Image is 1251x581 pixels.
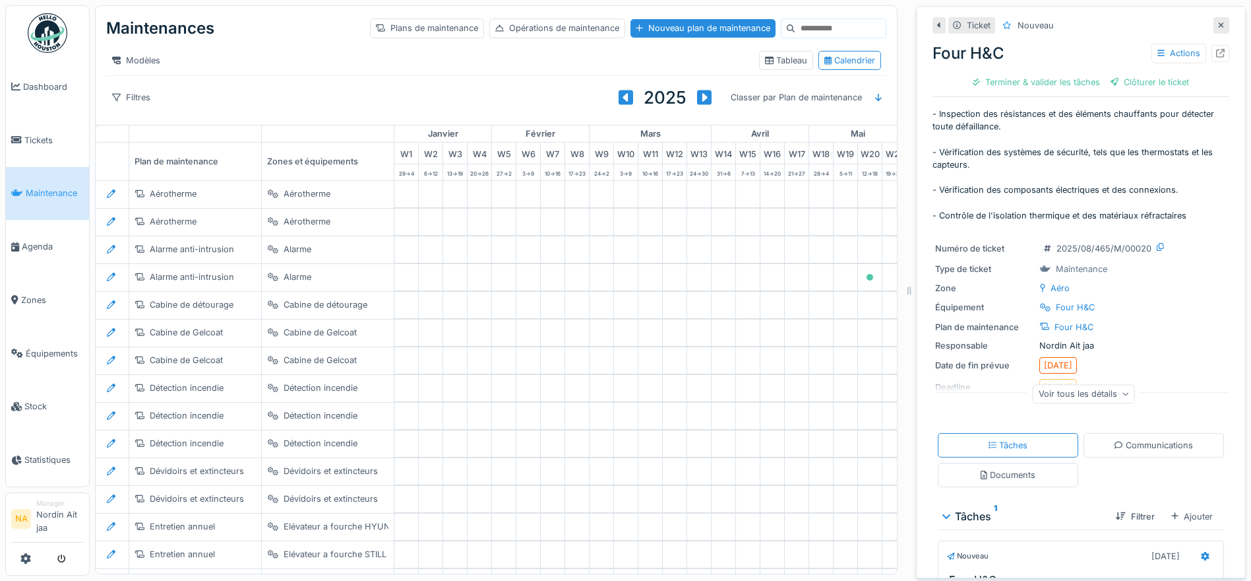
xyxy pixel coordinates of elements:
[150,465,244,477] div: Dévidoirs et extincteurs
[284,437,357,450] div: Détection incendie
[765,54,807,67] div: Tableau
[284,520,404,533] div: Elévateur a fourche HYUNDAI
[736,164,760,180] div: 7 -> 13
[129,143,261,180] div: Plan de maintenance
[106,11,214,46] div: Maintenances
[492,164,516,180] div: 27 -> 2
[150,409,224,422] div: Détection incendie
[967,19,991,32] div: Ticket
[644,87,687,108] h3: 2025
[150,493,244,505] div: Dévidoirs et extincteurs
[663,164,687,180] div: 17 -> 23
[150,271,234,283] div: Alarme anti-intrusion
[687,143,711,163] div: W 13
[150,437,224,450] div: Détection incendie
[150,243,234,256] div: Alarme anti-intrusion
[565,143,589,163] div: W 8
[590,164,613,180] div: 24 -> 2
[565,164,589,180] div: 17 -> 23
[712,125,809,143] div: avril
[24,454,84,466] span: Statistiques
[590,125,711,143] div: mars
[1114,439,1193,452] div: Communications
[785,143,809,163] div: W 17
[638,143,662,163] div: W 11
[21,294,84,306] span: Zones
[1018,19,1054,32] div: Nouveau
[284,354,357,366] div: Cabine de Gelcoat
[1033,384,1135,403] div: Voir tous les détails
[284,243,311,256] div: Alarme
[712,164,735,180] div: 31 -> 6
[6,114,89,167] a: Tickets
[443,164,467,180] div: 13 -> 19
[614,164,638,180] div: 3 -> 9
[492,125,589,143] div: février
[150,215,197,228] div: Aérotherme
[1056,263,1107,275] div: Maintenance
[516,143,540,163] div: W 6
[541,143,564,163] div: W 7
[809,143,833,163] div: W 18
[935,359,1034,372] div: Date de fin prévue
[284,188,330,200] div: Aérotherme
[1105,73,1195,91] div: Clôturer le ticket
[419,164,442,180] div: 6 -> 12
[935,339,1034,352] div: Responsable
[11,498,84,543] a: NA ManagerNordin Ait jaa
[150,548,215,561] div: Entretien annuel
[36,498,84,508] div: Manager
[946,551,989,562] div: Nouveau
[150,520,215,533] div: Entretien annuel
[725,88,868,107] div: Classer par Plan de maintenance
[284,382,357,394] div: Détection incendie
[6,273,89,327] a: Zones
[36,498,84,539] li: Nordin Ait jaa
[489,18,625,38] div: Opérations de maintenance
[419,143,442,163] div: W 2
[150,188,197,200] div: Aérotherme
[935,321,1034,333] div: Plan de maintenance
[1054,321,1093,333] div: Four H&C
[824,54,875,67] div: Calendrier
[1044,359,1072,372] div: [DATE]
[28,13,67,53] img: Badge_color-CXgf-gQk.svg
[935,263,1034,275] div: Type de ticket
[11,509,31,529] li: NA
[614,143,638,163] div: W 10
[858,143,882,163] div: W 20
[882,164,906,180] div: 19 -> 25
[106,88,156,107] div: Filtres
[284,298,367,311] div: Cabine de détourage
[24,400,84,413] span: Stock
[760,143,784,163] div: W 16
[284,326,357,339] div: Cabine de Gelcoat
[492,143,516,163] div: W 5
[967,73,1105,91] div: Terminer & valider les tâches
[1056,301,1095,314] div: Four H&C
[6,60,89,114] a: Dashboard
[943,508,1105,524] div: Tâches
[516,164,540,180] div: 3 -> 9
[394,143,418,163] div: W 1
[541,164,564,180] div: 10 -> 16
[935,242,1034,255] div: Numéro de ticket
[284,493,378,505] div: Dévidoirs et extincteurs
[989,439,1028,452] div: Tâches
[1165,507,1219,526] div: Ajouter
[981,469,1035,481] div: Documents
[834,164,857,180] div: 5 -> 11
[394,125,491,143] div: janvier
[23,81,84,93] span: Dashboard
[468,164,491,180] div: 20 -> 26
[809,164,833,180] div: 28 -> 4
[590,143,613,163] div: W 9
[6,220,89,273] a: Agenda
[284,465,378,477] div: Dévidoirs et extincteurs
[284,271,311,283] div: Alarme
[106,51,166,70] div: Modèles
[443,143,467,163] div: W 3
[6,433,89,487] a: Statistiques
[935,339,1227,352] div: Nordin Ait jaa
[935,282,1034,294] div: Zone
